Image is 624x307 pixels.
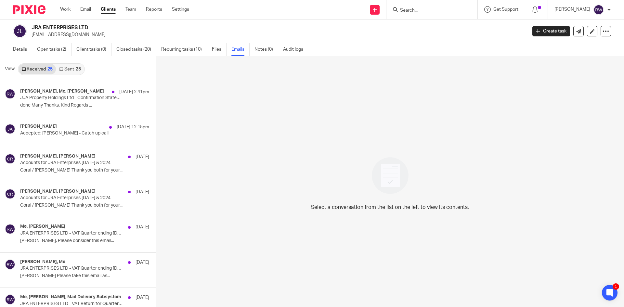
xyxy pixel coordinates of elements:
p: done Many Thanks, Kind Regards ... [20,103,149,108]
a: Closed tasks (20) [116,43,156,56]
h4: [PERSON_NAME], [PERSON_NAME] [20,189,96,194]
p: [DATE] [136,224,149,230]
h4: Me, [PERSON_NAME], Mail Delivery Subsystem [20,294,121,300]
div: 25 [76,67,81,71]
p: [PERSON_NAME], Please consider this email... [20,238,149,244]
a: Files [212,43,227,56]
p: [PERSON_NAME] Please take this email as... [20,273,149,279]
p: [DATE] [136,294,149,301]
h4: [PERSON_NAME], Me, [PERSON_NAME] [20,89,104,94]
h4: [PERSON_NAME], [PERSON_NAME] [20,154,96,159]
p: [PERSON_NAME] [554,6,590,13]
a: Notes (0) [254,43,278,56]
p: JRA ENTERPRISES LTD - VAT Return for Quarter Ended [DATE] - Third Reminder [20,301,123,307]
h4: [PERSON_NAME] [20,124,57,129]
img: svg%3E [5,124,15,134]
a: Clients [101,6,116,13]
img: Pixie [13,5,45,14]
p: Accounts for JRA Enterprises [DATE] & 2024 [20,160,123,166]
input: Search [399,8,458,14]
img: svg%3E [5,224,15,234]
p: [EMAIL_ADDRESS][DOMAIN_NAME] [32,32,523,38]
p: JJA Property Holdings Ltd - Confirmation Statement - Confirmation Required [20,95,123,101]
a: Create task [532,26,570,36]
img: svg%3E [5,89,15,99]
span: View [5,66,15,72]
a: Email [80,6,91,13]
img: svg%3E [5,259,15,270]
a: Recurring tasks (10) [161,43,207,56]
a: Received25 [19,64,56,74]
a: Emails [231,43,250,56]
h4: [PERSON_NAME], Me [20,259,65,265]
a: Team [125,6,136,13]
a: Audit logs [283,43,308,56]
a: Sent25 [56,64,84,74]
h4: Me, [PERSON_NAME] [20,224,65,229]
p: [DATE] 2:41pm [119,89,149,95]
p: [DATE] [136,189,149,195]
img: svg%3E [13,24,27,38]
img: image [368,153,413,198]
p: Coral / [PERSON_NAME] Thank you both for your... [20,168,149,173]
a: Settings [172,6,189,13]
a: Details [13,43,32,56]
p: [DATE] [136,259,149,266]
p: Coral / [PERSON_NAME] Thank you both for your... [20,203,149,208]
img: svg%3E [593,5,604,15]
a: Open tasks (2) [37,43,71,56]
p: Accounts for JRA Enterprises [DATE] & 2024 [20,195,123,201]
p: [DATE] 12:15pm [117,124,149,130]
a: Reports [146,6,162,13]
img: svg%3E [5,189,15,199]
p: Accepted: [PERSON_NAME] - Catch up call [20,131,123,136]
h2: JRA ENTERPRISES LTD [32,24,424,31]
p: [DATE] [136,154,149,160]
span: Get Support [493,7,518,12]
div: 25 [47,67,53,71]
p: Select a conversation from the list on the left to view its contents. [311,203,469,211]
img: svg%3E [5,154,15,164]
img: svg%3E [5,294,15,305]
p: JRA ENTERPRISES LTD - VAT Quarter ending [DATE] - Confirmation Required [20,231,123,236]
a: Work [60,6,71,13]
div: 1 [613,283,619,290]
p: JRA ENTERPRISES LTD - VAT Quarter ending [DATE] - Confirmation Required [20,266,123,271]
a: Client tasks (0) [76,43,111,56]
